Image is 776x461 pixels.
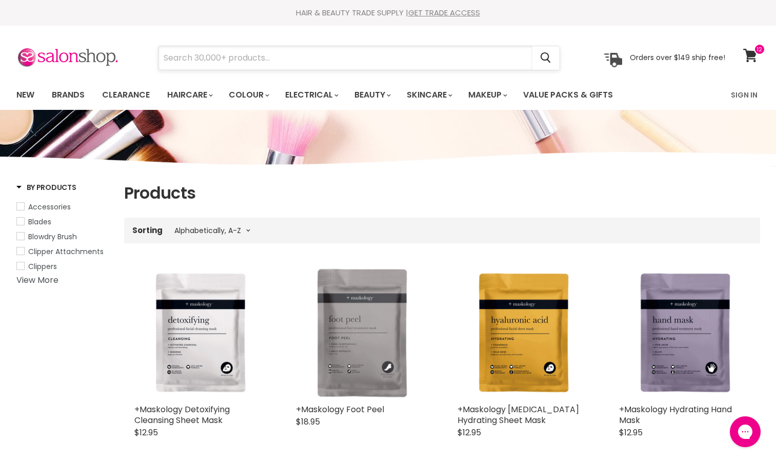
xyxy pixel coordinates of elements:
[134,404,230,426] a: +Maskology Detoxifying Cleansing Sheet Mask
[158,46,560,70] form: Product
[408,7,480,18] a: GET TRADE ACCESS
[457,404,579,426] a: +Maskology [MEDICAL_DATA] Hydrating Sheet Mask
[44,84,92,106] a: Brands
[619,404,732,426] a: +Maskology Hydrating Hand Mask
[457,268,588,399] img: +Maskology Hyaluronic Acid Hydrating Sheet Mask
[461,84,513,106] a: Makeup
[619,427,643,438] span: $12.95
[4,8,773,18] div: HAIR & BEAUTY TRADE SUPPLY |
[134,427,158,438] span: $12.95
[16,261,111,272] a: Clippers
[16,246,111,257] a: Clipper Attachments
[9,84,42,106] a: New
[296,268,427,399] img: +Maskology Foot Peel
[16,231,111,242] a: Blowdry Brush
[296,404,384,415] a: +Maskology Foot Peel
[16,201,111,213] a: Accessories
[16,182,76,193] h3: By Products
[28,202,71,212] span: Accessories
[532,46,560,70] button: Search
[725,84,764,106] a: Sign In
[9,80,673,110] ul: Main menu
[16,274,58,286] a: View More
[28,261,57,272] span: Clippers
[619,268,750,399] img: +Maskology Hydrating Hand Mask
[16,216,111,227] a: Blades
[132,226,163,235] label: Sorting
[347,84,397,106] a: Beauty
[28,246,104,257] span: Clipper Attachments
[94,84,157,106] a: Clearance
[134,268,265,399] img: +Maskology Detoxifying Cleansing Sheet Mask
[158,46,532,70] input: Search
[28,217,51,227] span: Blades
[277,84,345,106] a: Electrical
[28,232,77,242] span: Blowdry Brush
[399,84,459,106] a: Skincare
[124,182,760,204] h1: Products
[457,427,481,438] span: $12.95
[630,53,725,62] p: Orders over $149 ship free!
[160,84,219,106] a: Haircare
[221,84,275,106] a: Colour
[4,80,773,110] nav: Main
[515,84,621,106] a: Value Packs & Gifts
[296,416,320,428] span: $18.95
[725,413,766,451] iframe: Gorgias live chat messenger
